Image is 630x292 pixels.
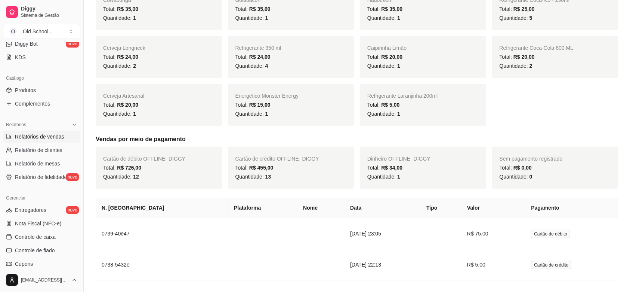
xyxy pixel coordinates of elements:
[3,204,80,216] a: Entregadoresnovo
[21,12,77,18] span: Sistema de Gestão
[103,45,145,51] span: Cerveja Longneck
[15,86,36,94] span: Produtos
[367,54,402,60] span: Total:
[103,156,185,162] span: Cartão de débito OFFLINE - DIGGY
[249,6,271,12] span: R$ 35,00
[15,173,67,181] span: Relatório de fidelidade
[234,224,253,243] img: diggy
[3,98,80,110] a: Complementos
[23,28,53,35] div: Old School ...
[397,15,400,21] span: 1
[235,6,271,12] span: Total:
[9,28,17,35] span: O
[381,54,402,60] span: R$ 20,00
[117,102,138,108] span: R$ 20,00
[513,6,535,12] span: R$ 25,00
[461,218,525,249] td: R$ 75,00
[15,160,60,167] span: Relatório de mesas
[133,15,136,21] span: 1
[500,165,532,171] span: Total:
[265,63,268,69] span: 4
[397,111,400,117] span: 1
[367,15,400,21] span: Quantidade:
[344,249,420,280] td: [DATE] 22:13
[235,165,274,171] span: Total:
[461,249,525,280] td: R$ 5,00
[3,158,80,170] a: Relatório de mesas
[3,258,80,270] a: Cupons
[513,165,532,171] span: R$ 0,00
[235,45,281,51] span: Refrigerante 350 ml
[21,277,68,283] span: [EMAIL_ADDRESS][DOMAIN_NAME]
[397,174,400,180] span: 1
[103,63,136,69] span: Quantidade:
[529,63,532,69] span: 2
[3,3,80,21] a: DiggySistema de Gestão
[367,45,407,51] span: Caipirinha Limão
[367,174,400,180] span: Quantidade:
[117,54,138,60] span: R$ 24,00
[367,93,438,99] span: Refrigerante Laranjinha 200ml
[3,51,80,63] a: KDS
[3,218,80,229] a: Nota Fiscal (NFC-e)
[117,165,141,171] span: R$ 726,00
[103,165,141,171] span: Total:
[3,244,80,256] a: Controle de fiado
[6,122,26,128] span: Relatórios
[96,218,228,249] td: 0739-40e47
[3,84,80,96] a: Produtos
[3,72,80,84] div: Catálogo
[249,165,274,171] span: R$ 455,00
[297,198,344,218] th: Nome
[531,261,571,269] span: Cartão de crédito
[3,171,80,183] a: Relatório de fidelidadenovo
[103,6,138,12] span: Total:
[513,54,535,60] span: R$ 20,00
[500,63,532,69] span: Quantidade:
[96,198,228,218] th: N. [GEOGRAPHIC_DATA]
[500,174,532,180] span: Quantidade:
[420,198,461,218] th: Tipo
[103,111,136,117] span: Quantidade:
[235,174,271,180] span: Quantidade:
[3,38,80,50] a: Diggy Botnovo
[103,102,138,108] span: Total:
[103,15,136,21] span: Quantidade:
[3,192,80,204] div: Gerenciar
[367,156,430,162] span: Dinheiro OFFLINE - DIGGY
[381,102,399,108] span: R$ 5,00
[249,102,271,108] span: R$ 15,00
[367,165,402,171] span: Total:
[367,102,399,108] span: Total:
[500,15,532,21] span: Quantidade:
[15,40,38,48] span: Diggy Bot
[3,131,80,143] a: Relatórios de vendas
[249,54,271,60] span: R$ 24,00
[96,135,618,144] h5: Vendas por meio de pagamento
[265,15,268,21] span: 1
[15,233,56,241] span: Controle de caixa
[381,165,402,171] span: R$ 34,00
[344,218,420,249] td: [DATE] 23:05
[15,146,62,154] span: Relatório de clientes
[525,198,618,218] th: Pagamento
[15,206,46,214] span: Entregadores
[21,6,77,12] span: Diggy
[96,249,228,280] td: 0738-5432e
[529,15,532,21] span: 5
[228,198,297,218] th: Plataforma
[235,63,268,69] span: Quantidade:
[265,174,271,180] span: 13
[15,247,55,254] span: Controle de fiado
[3,144,80,156] a: Relatório de clientes
[103,54,138,60] span: Total:
[117,6,138,12] span: R$ 35,00
[265,111,268,117] span: 1
[3,24,80,39] button: Select a team
[235,93,299,99] span: Energético Monster Energy
[344,198,420,218] th: Data
[367,63,400,69] span: Quantidade:
[234,255,253,274] img: diggy
[381,6,402,12] span: R$ 35,00
[531,230,570,238] span: Cartão de débito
